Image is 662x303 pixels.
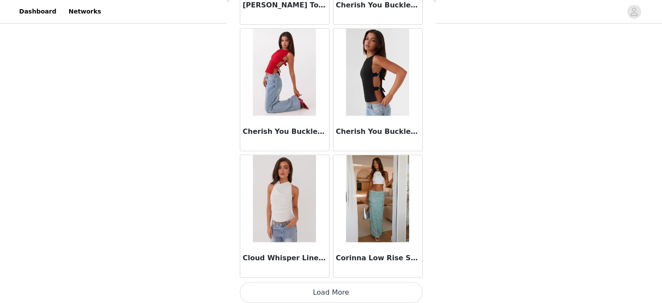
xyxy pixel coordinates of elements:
[253,155,316,242] img: Cloud Whisper Linen Top - White
[630,5,638,19] div: avatar
[243,253,326,263] h3: Cloud Whisper Linen Top - White
[336,253,420,263] h3: Corinna Low Rise Sequin Maxi Skirt - Mint
[14,2,61,21] a: Dashboard
[346,29,409,116] img: Cherish You Buckle Top - Shadow
[243,126,326,137] h3: Cherish You Buckle Top - Red
[240,282,423,303] button: Load More
[346,155,409,242] img: Corinna Low Rise Sequin Maxi Skirt - Mint
[63,2,106,21] a: Networks
[336,126,420,137] h3: Cherish You Buckle Top - Shadow
[253,29,316,116] img: Cherish You Buckle Top - Red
